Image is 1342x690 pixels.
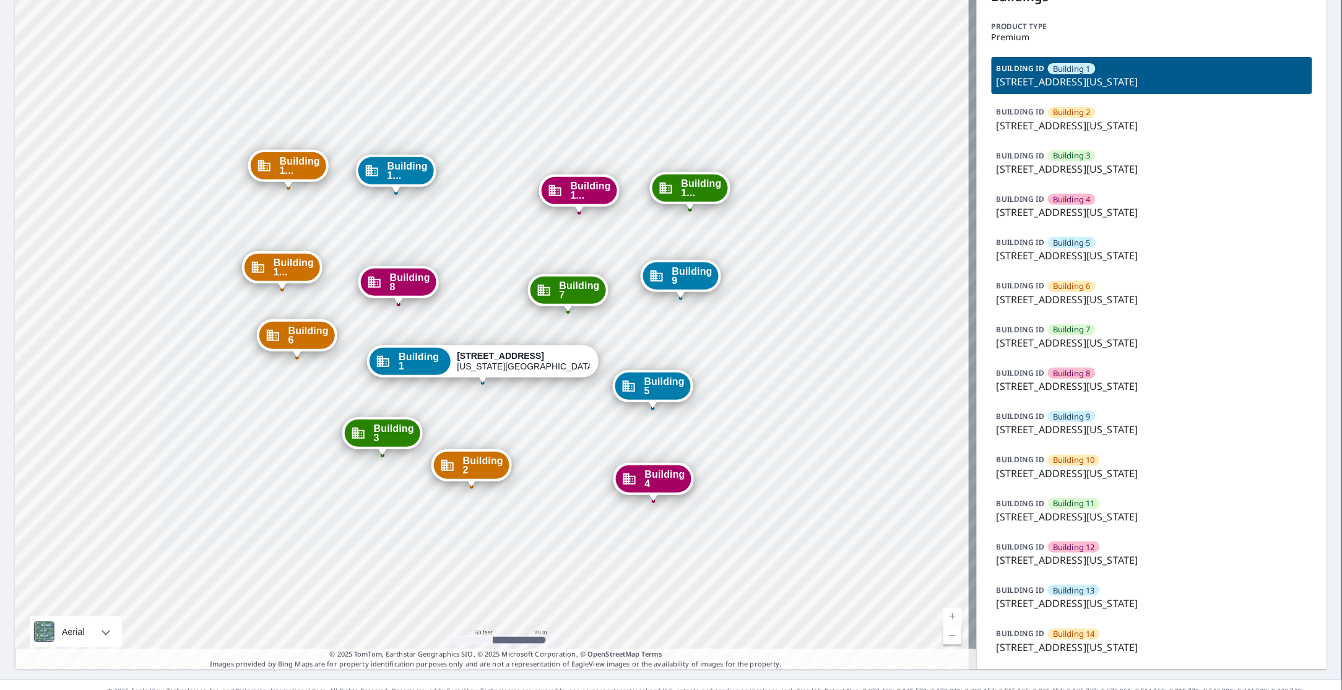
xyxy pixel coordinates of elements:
[431,449,512,488] div: Dropped pin, building Building 2, Commercial property, 1315 e 89th st Kansas City, MO 64131
[650,172,730,210] div: Dropped pin, building Building 11, Commercial property, 1315 e 89th st Kansas City, MO 64131
[560,281,600,300] span: Building 7
[539,175,620,213] div: Dropped pin, building Building 12, Commercial property, 1315 e 89th st Kansas City, MO 64131
[1053,106,1091,118] span: Building 2
[367,345,599,384] div: Dropped pin, building Building 1, Commercial property, 1315 e 89th st Kansas City, MO 64131
[992,32,1312,42] p: Premium
[997,162,1307,176] p: [STREET_ADDRESS][US_STATE]
[997,194,1044,204] p: BUILDING ID
[330,649,662,660] span: © 2025 TomTom, Earthstar Geographics SIO, © 2025 Microsoft Corporation, ©
[997,63,1044,74] p: BUILDING ID
[997,411,1044,421] p: BUILDING ID
[682,179,722,197] span: Building 1...
[356,155,436,193] div: Dropped pin, building Building 13, Commercial property, 1315 e 89th st Kansas City, MO 64131
[992,21,1312,32] p: Product type
[463,456,503,475] span: Building 2
[997,74,1307,89] p: [STREET_ADDRESS][US_STATE]
[387,162,428,180] span: Building 1...
[997,118,1307,133] p: [STREET_ADDRESS][US_STATE]
[641,260,721,298] div: Dropped pin, building Building 9, Commercial property, 1315 e 89th st Kansas City, MO 64131
[288,326,329,345] span: Building 6
[997,454,1044,465] p: BUILDING ID
[997,237,1044,248] p: BUILDING ID
[997,422,1307,437] p: [STREET_ADDRESS][US_STATE]
[997,368,1044,378] p: BUILDING ID
[943,608,962,626] a: Current Level 19, Zoom In
[1053,194,1091,205] span: Building 4
[342,417,423,455] div: Dropped pin, building Building 3, Commercial property, 1315 e 89th st Kansas City, MO 64131
[1053,63,1091,75] span: Building 1
[399,352,444,371] span: Building 1
[997,466,1307,481] p: [STREET_ADDRESS][US_STATE]
[1053,368,1091,379] span: Building 8
[997,640,1307,655] p: [STREET_ADDRESS][US_STATE]
[1053,585,1095,597] span: Building 13
[997,498,1044,509] p: BUILDING ID
[997,585,1044,595] p: BUILDING ID
[1053,150,1091,162] span: Building 3
[1053,498,1095,509] span: Building 11
[1053,454,1095,466] span: Building 10
[644,377,685,395] span: Building 5
[374,424,414,442] span: Building 3
[642,649,662,658] a: Terms
[997,335,1307,350] p: [STREET_ADDRESS][US_STATE]
[1053,628,1095,640] span: Building 14
[997,596,1307,611] p: [STREET_ADDRESS][US_STATE]
[613,370,693,408] div: Dropped pin, building Building 5, Commercial property, 1315 e 89th st Kansas City, MO 64131
[997,205,1307,220] p: [STREET_ADDRESS][US_STATE]
[997,541,1044,552] p: BUILDING ID
[997,324,1044,335] p: BUILDING ID
[613,463,694,501] div: Dropped pin, building Building 4, Commercial property, 1315 e 89th st Kansas City, MO 64131
[242,251,323,290] div: Dropped pin, building Building 10, Commercial property, 1315 e 89th st Kansas City, MO 64131
[528,274,608,313] div: Dropped pin, building Building 7, Commercial property, 1315 e 89th st Kansas City, MO 64131
[248,150,329,188] div: Dropped pin, building Building 14, Commercial property, 1315 e 89th st Kansas City, MO 64131
[997,509,1307,524] p: [STREET_ADDRESS][US_STATE]
[645,470,685,488] span: Building 4
[358,266,439,304] div: Dropped pin, building Building 8, Commercial property, 1315 e 89th st Kansas City, MO 64131
[1053,280,1091,292] span: Building 6
[943,626,962,645] a: Current Level 19, Zoom Out
[257,319,337,358] div: Dropped pin, building Building 6, Commercial property, 1315 e 89th st Kansas City, MO 64131
[457,351,544,361] strong: [STREET_ADDRESS]
[672,267,712,285] span: Building 9
[390,273,430,291] span: Building 8
[997,553,1307,567] p: [STREET_ADDRESS][US_STATE]
[15,649,977,670] p: Images provided by Bing Maps are for property identification purposes only and are not a represen...
[997,248,1307,263] p: [STREET_ADDRESS][US_STATE]
[1053,324,1091,335] span: Building 7
[457,351,590,372] div: [US_STATE][GEOGRAPHIC_DATA]
[58,616,89,647] div: Aerial
[997,292,1307,307] p: [STREET_ADDRESS][US_STATE]
[997,106,1044,117] p: BUILDING ID
[571,181,611,200] span: Building 1...
[997,150,1044,161] p: BUILDING ID
[280,157,320,175] span: Building 1...
[997,280,1044,291] p: BUILDING ID
[274,258,314,277] span: Building 1...
[30,616,122,647] div: Aerial
[1053,237,1091,249] span: Building 5
[1053,411,1091,423] span: Building 9
[997,379,1307,394] p: [STREET_ADDRESS][US_STATE]
[587,649,639,658] a: OpenStreetMap
[1053,541,1095,553] span: Building 12
[997,628,1044,639] p: BUILDING ID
